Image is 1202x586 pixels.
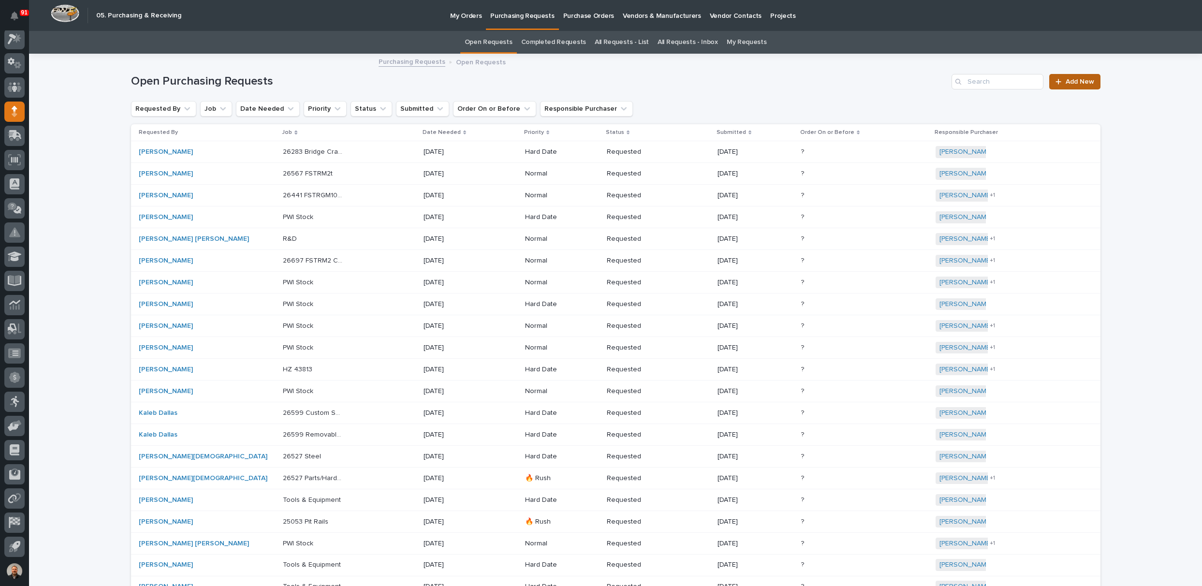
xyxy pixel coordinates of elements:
[424,453,484,461] p: [DATE]
[525,191,586,200] p: Normal
[131,489,1100,511] tr: [PERSON_NAME] Tools & EquipmentTools & Equipment [DATE]Hard DateRequested[DATE]?? [PERSON_NAME]
[139,257,193,265] a: [PERSON_NAME]
[990,475,995,481] span: + 1
[801,211,806,221] p: ?
[1066,78,1094,85] span: Add New
[139,213,193,221] a: [PERSON_NAME]
[801,451,806,461] p: ?
[939,257,992,265] a: [PERSON_NAME]
[718,278,778,287] p: [DATE]
[139,191,193,200] a: [PERSON_NAME]
[131,532,1100,554] tr: [PERSON_NAME] [PERSON_NAME] PWI StockPWI Stock [DATE]NormalRequested[DATE]?? [PERSON_NAME] +1
[525,518,586,526] p: 🔥 Rush
[718,257,778,265] p: [DATE]
[139,453,267,461] a: [PERSON_NAME][DEMOGRAPHIC_DATA]
[4,561,25,581] button: users-avatar
[525,213,586,221] p: Hard Date
[718,235,778,243] p: [DATE]
[990,323,995,329] span: + 1
[51,4,79,22] img: Workspace Logo
[131,101,196,117] button: Requested By
[283,364,314,374] p: HZ 43813
[939,366,992,374] a: [PERSON_NAME]
[525,235,586,243] p: Normal
[525,170,586,178] p: Normal
[607,322,667,330] p: Requested
[801,538,806,548] p: ?
[990,541,995,546] span: + 1
[424,278,484,287] p: [DATE]
[465,31,513,54] a: Open Requests
[139,344,193,352] a: [PERSON_NAME]
[525,278,586,287] p: Normal
[139,409,177,417] a: Kaleb Dallas
[424,170,484,178] p: [DATE]
[283,168,335,178] p: 26567 FSTRM2t
[718,322,778,330] p: [DATE]
[131,511,1100,532] tr: [PERSON_NAME] 25053 Pit Rails25053 Pit Rails [DATE]🔥 RushRequested[DATE]?? [PERSON_NAME]
[718,561,778,569] p: [DATE]
[607,213,667,221] p: Requested
[718,431,778,439] p: [DATE]
[200,101,232,117] button: Job
[131,337,1100,359] tr: [PERSON_NAME] PWI StockPWI Stock [DATE]NormalRequested[DATE]?? [PERSON_NAME] +1
[801,559,806,569] p: ?
[939,213,992,221] a: [PERSON_NAME]
[801,168,806,178] p: ?
[424,496,484,504] p: [DATE]
[718,191,778,200] p: [DATE]
[139,387,193,396] a: [PERSON_NAME]
[283,451,323,461] p: 26527 Steel
[139,170,193,178] a: [PERSON_NAME]
[939,518,992,526] a: [PERSON_NAME]
[607,366,667,374] p: Requested
[424,213,484,221] p: [DATE]
[990,192,995,198] span: + 1
[424,322,484,330] p: [DATE]
[939,148,992,156] a: [PERSON_NAME]
[801,364,806,374] p: ?
[525,300,586,308] p: Hard Date
[236,101,300,117] button: Date Needed
[952,74,1043,89] input: Search
[718,518,778,526] p: [DATE]
[283,255,345,265] p: 26697 FSTRM2 Crane System
[607,235,667,243] p: Requested
[990,279,995,285] span: + 1
[607,344,667,352] p: Requested
[424,257,484,265] p: [DATE]
[131,250,1100,272] tr: [PERSON_NAME] 26697 FSTRM2 Crane System26697 FSTRM2 Crane System [DATE]NormalRequested[DATE]?? [P...
[727,31,767,54] a: My Requests
[801,385,806,396] p: ?
[139,300,193,308] a: [PERSON_NAME]
[525,322,586,330] p: Normal
[525,540,586,548] p: Normal
[801,516,806,526] p: ?
[525,496,586,504] p: Hard Date
[424,235,484,243] p: [DATE]
[131,163,1100,185] tr: [PERSON_NAME] 26567 FSTRM2t26567 FSTRM2t [DATE]NormalRequested[DATE]?? [PERSON_NAME]
[607,431,667,439] p: Requested
[718,496,778,504] p: [DATE]
[718,213,778,221] p: [DATE]
[424,474,484,483] p: [DATE]
[607,474,667,483] p: Requested
[1049,74,1100,89] a: Add New
[939,540,992,548] a: [PERSON_NAME]
[283,516,330,526] p: 25053 Pit Rails
[990,236,995,242] span: + 1
[379,56,445,67] a: Purchasing Requests
[525,474,586,483] p: 🔥 Rush
[139,235,249,243] a: [PERSON_NAME] [PERSON_NAME]
[718,300,778,308] p: [DATE]
[525,431,586,439] p: Hard Date
[424,518,484,526] p: [DATE]
[283,559,343,569] p: Tools & Equipment
[283,472,345,483] p: 26527 Parts/Hardware
[283,190,345,200] p: 26441 FSTRGM10 Crane System
[131,228,1100,250] tr: [PERSON_NAME] [PERSON_NAME] R&DR&D [DATE]NormalRequested[DATE]?? [PERSON_NAME] +1
[139,127,178,138] p: Requested By
[131,272,1100,293] tr: [PERSON_NAME] PWI StockPWI Stock [DATE]NormalRequested[DATE]?? [PERSON_NAME] +1
[800,127,854,138] p: Order On or Before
